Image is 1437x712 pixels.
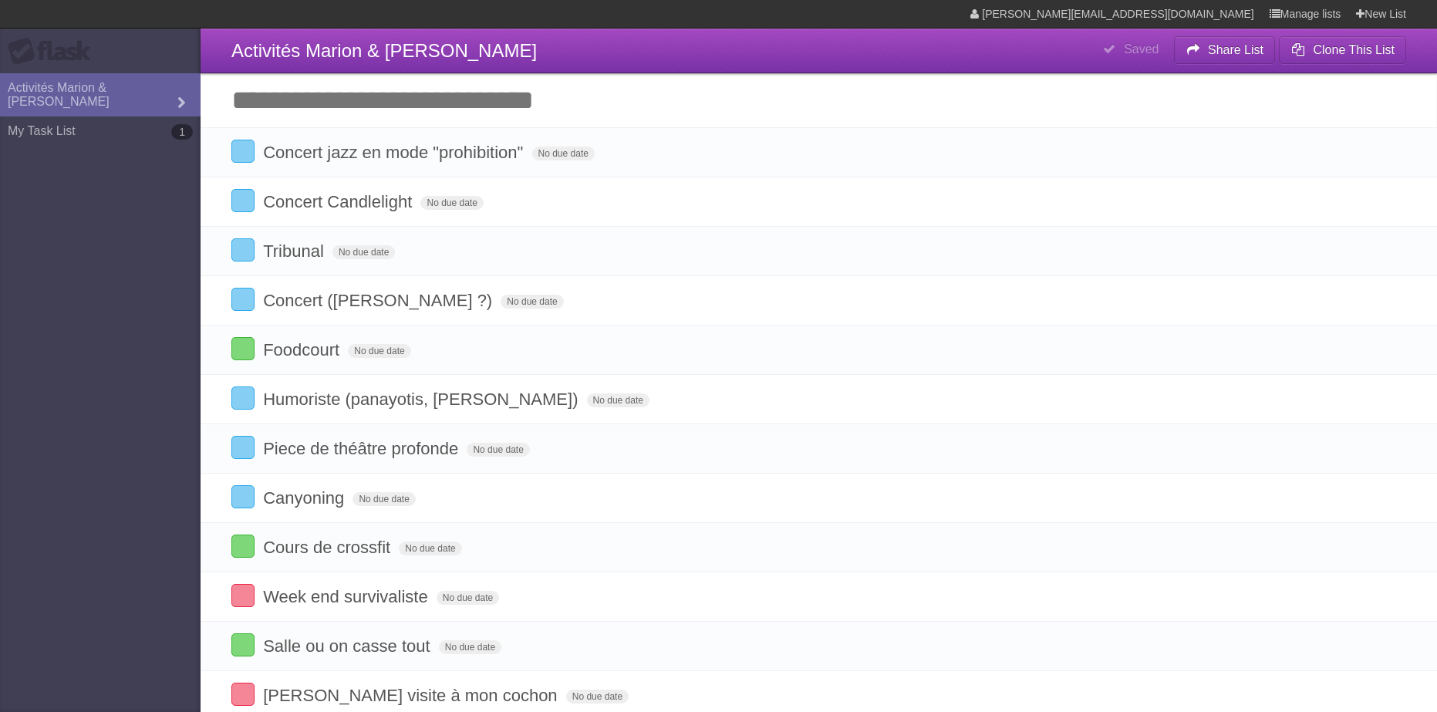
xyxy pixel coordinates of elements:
button: Share List [1174,36,1276,64]
label: Done [231,485,255,508]
span: [PERSON_NAME] visite à mon cochon [263,686,561,705]
label: Done [231,436,255,459]
span: No due date [437,591,499,605]
span: No due date [353,492,415,506]
span: Concert Candlelight [263,192,416,211]
span: No due date [399,542,461,555]
span: No due date [501,295,563,309]
b: Clone This List [1313,43,1395,56]
label: Done [231,189,255,212]
label: Done [231,337,255,360]
b: Share List [1208,43,1263,56]
label: Done [231,238,255,262]
div: Flask [8,38,100,66]
span: No due date [420,196,483,210]
span: Foodcourt [263,340,343,359]
span: No due date [532,147,595,160]
span: No due date [587,393,649,407]
span: Canyoning [263,488,348,508]
label: Done [231,633,255,656]
span: Tribunal [263,241,328,261]
span: No due date [439,640,501,654]
label: Done [231,683,255,706]
label: Done [231,386,255,410]
b: 1 [171,124,193,140]
button: Clone This List [1279,36,1406,64]
span: Piece de théâtre profonde [263,439,462,458]
span: No due date [566,690,629,704]
span: No due date [467,443,529,457]
span: Concert jazz en mode "prohibition" [263,143,527,162]
span: No due date [348,344,410,358]
span: Concert ([PERSON_NAME] ?) [263,291,496,310]
label: Done [231,584,255,607]
span: No due date [332,245,395,259]
span: Activités Marion & [PERSON_NAME] [231,40,537,61]
label: Done [231,288,255,311]
span: Humoriste (panayotis, [PERSON_NAME]) [263,390,582,409]
label: Done [231,535,255,558]
span: Week end survivaliste [263,587,432,606]
b: Saved [1124,42,1159,56]
label: Done [231,140,255,163]
span: Cours de crossfit [263,538,394,557]
span: Salle ou on casse tout [263,636,433,656]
